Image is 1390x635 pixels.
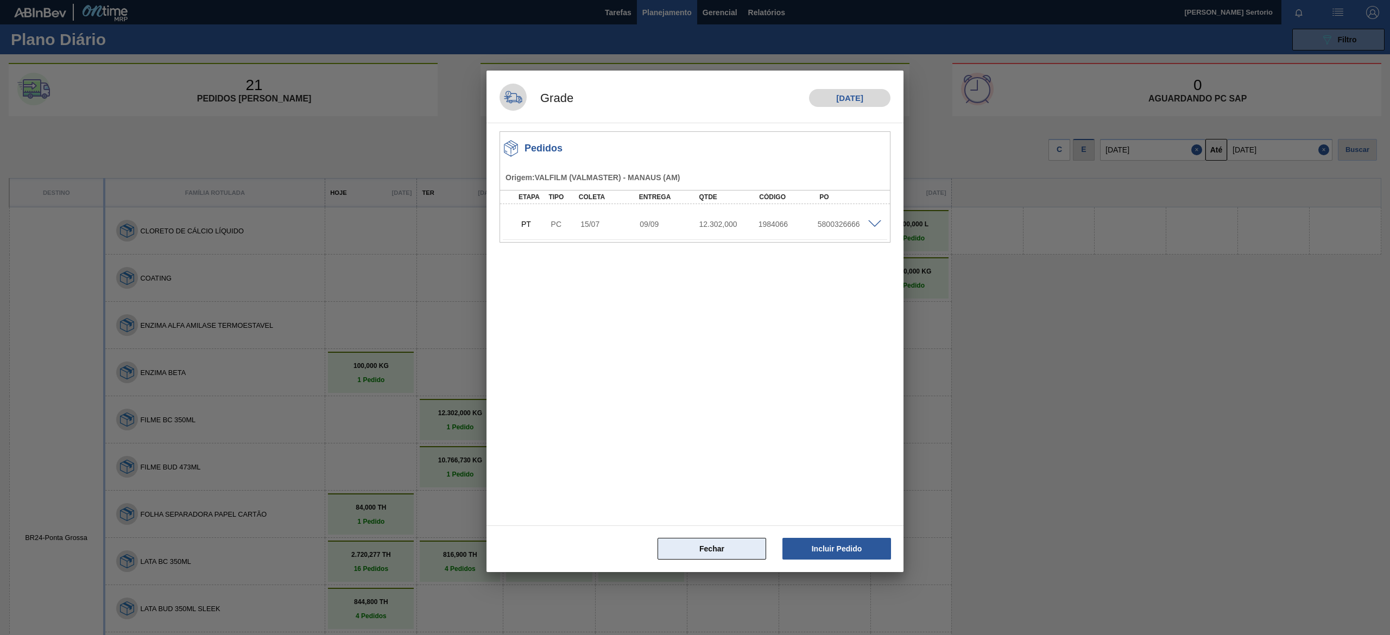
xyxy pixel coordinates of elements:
div: Coleta [576,193,643,201]
div: Tipo [546,193,577,201]
button: Fechar [658,538,766,560]
div: Qtde [696,193,763,201]
div: Pedido em Trânsito [519,212,549,236]
div: 12.302,000 [696,220,762,228]
h1: [DATE] [809,89,890,107]
p: PT [521,220,546,228]
h1: Grade [527,90,573,107]
div: 1984066 [756,220,822,228]
div: 15/07/2025 [578,220,644,228]
div: Entrega [636,193,704,201]
button: Incluir Pedido [782,538,891,560]
h3: Pedidos [525,143,563,154]
div: 5800326666 [815,220,881,228]
div: 09/09/2025 [637,220,703,228]
div: PO [817,193,884,201]
div: Etapa [516,193,547,201]
div: Pedido de Compra [548,220,579,228]
div: Código [756,193,824,201]
h5: Origem : VALFILM (VALMASTER) - MANAUS (AM) [506,173,888,182]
